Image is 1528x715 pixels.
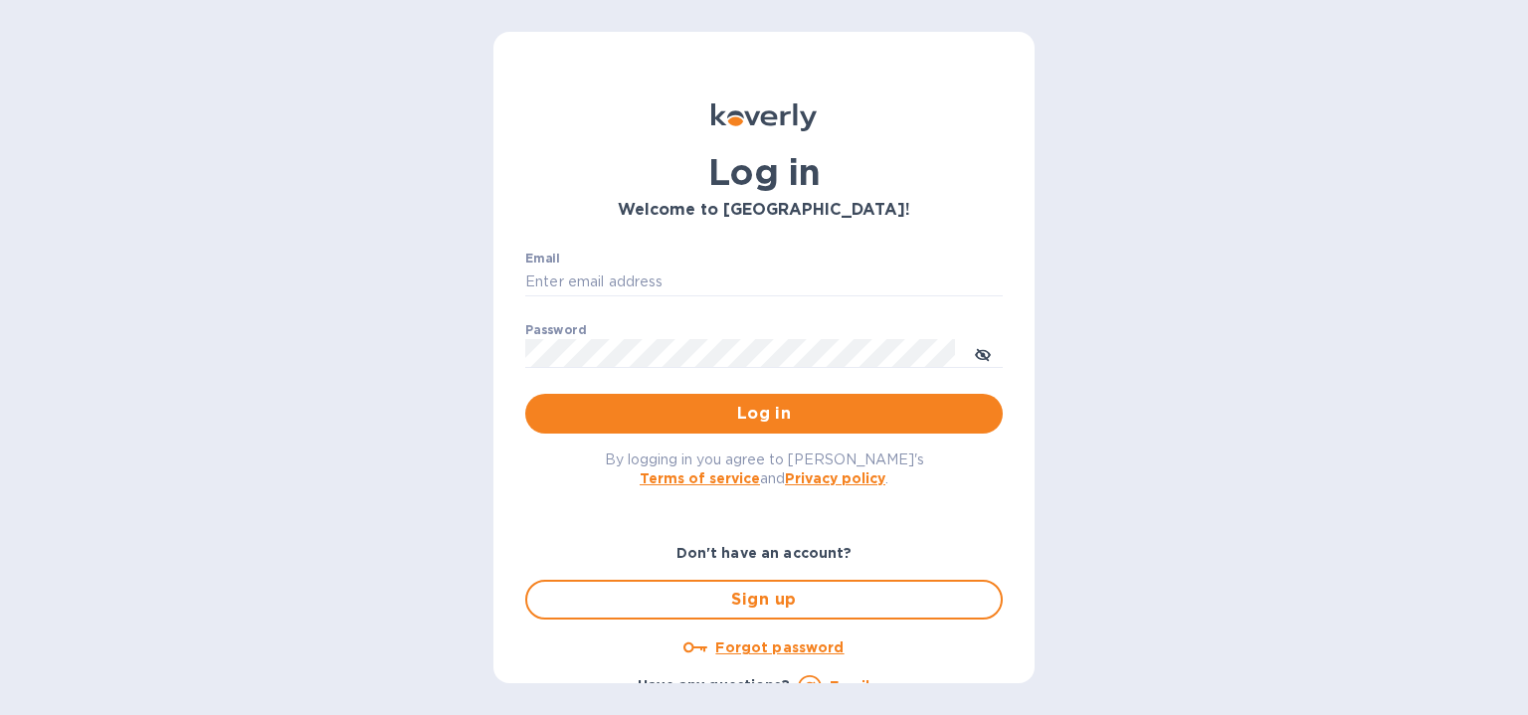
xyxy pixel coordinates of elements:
u: Forgot password [715,639,844,655]
span: Sign up [543,588,985,612]
input: Enter email address [525,268,1003,297]
span: By logging in you agree to [PERSON_NAME]'s and . [605,451,924,486]
button: Log in [525,394,1003,434]
span: Log in [541,402,987,426]
b: Don't have an account? [676,545,853,561]
h3: Welcome to [GEOGRAPHIC_DATA]! [525,201,1003,220]
button: toggle password visibility [963,333,1003,373]
a: Email us [830,678,890,694]
a: Terms of service [640,470,760,486]
a: Privacy policy [785,470,885,486]
label: Password [525,324,586,336]
label: Email [525,253,560,265]
h1: Log in [525,151,1003,193]
button: Sign up [525,580,1003,620]
img: Koverly [711,103,817,131]
b: Have any questions? [638,677,790,693]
